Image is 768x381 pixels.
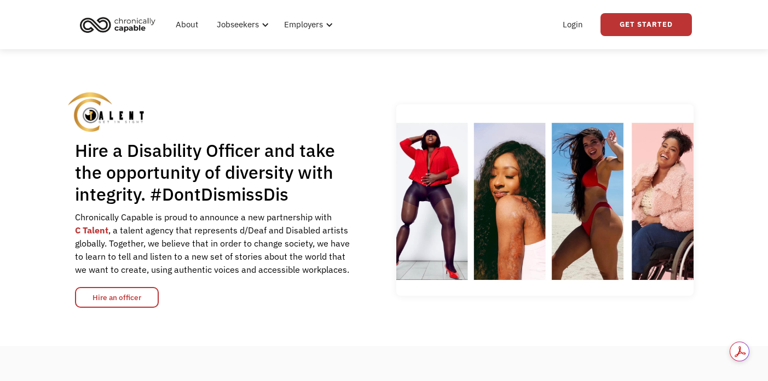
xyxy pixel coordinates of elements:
[169,7,205,42] a: About
[75,139,354,205] h1: Hire a Disability Officer and take the opportunity of diversity with integrity. #DontDismissDis
[77,13,164,37] a: home
[77,13,159,37] img: Chronically Capable logo
[75,225,108,236] a: C Talent
[217,18,259,31] div: Jobseekers
[600,13,692,36] a: Get Started
[210,7,272,42] div: Jobseekers
[556,7,590,42] a: Login
[75,210,354,276] div: Chronically Capable is proud to announce a new partnership with ‍ , a talent agency that represen...
[284,18,323,31] div: Employers
[278,7,336,42] div: Employers
[75,287,159,308] a: Hire an officer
